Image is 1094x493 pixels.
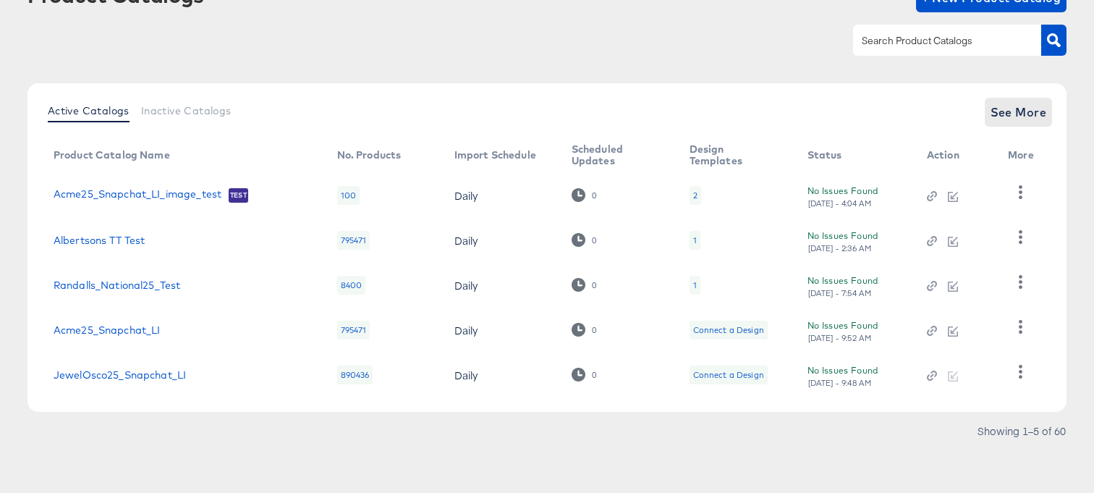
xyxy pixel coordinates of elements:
div: 0 [591,235,597,245]
td: Daily [443,173,560,218]
th: More [996,138,1051,173]
button: See More [985,98,1053,127]
span: Inactive Catalogs [141,105,232,117]
div: Showing 1–5 of 60 [977,426,1067,436]
a: Albertsons TT Test [54,235,145,246]
div: Design Templates [690,143,779,167]
div: 1 [693,235,697,246]
div: 0 [591,190,597,201]
div: Import Schedule [454,149,536,161]
div: 1 [690,276,700,295]
span: See More [991,102,1047,122]
div: 0 [591,370,597,380]
div: 890436 [337,366,373,384]
div: Connect a Design [693,369,764,381]
div: 2 [690,186,701,205]
td: Daily [443,353,560,397]
div: 0 [591,325,597,335]
div: Product Catalog Name [54,149,170,161]
div: 0 [572,233,597,247]
th: Status [796,138,915,173]
div: 0 [572,278,597,292]
div: Connect a Design [690,321,768,340]
div: Connect a Design [693,324,764,336]
span: Active Catalogs [48,105,130,117]
div: 100 [337,186,360,205]
div: 0 [591,280,597,290]
div: 0 [572,188,597,202]
div: 2 [693,190,697,201]
div: 0 [572,368,597,382]
div: 795471 [337,321,370,340]
div: 1 [690,231,700,250]
td: Daily [443,218,560,263]
th: Action [915,138,996,173]
div: 1 [693,279,697,291]
span: Test [229,190,248,201]
input: Search Product Catalogs [859,33,1013,49]
a: Randalls_National25_Test [54,279,181,291]
div: Connect a Design [690,366,768,384]
div: 795471 [337,231,370,250]
a: JewelOsco25_Snapchat_LI [54,369,186,381]
div: 0 [572,323,597,337]
td: Daily [443,308,560,353]
td: Daily [443,263,560,308]
div: No. Products [337,149,402,161]
div: Scheduled Updates [572,143,661,167]
div: 8400 [337,276,366,295]
a: Acme25_Snapchat_LI_image_test [54,188,221,203]
a: Acme25_Snapchat_LI [54,324,161,336]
